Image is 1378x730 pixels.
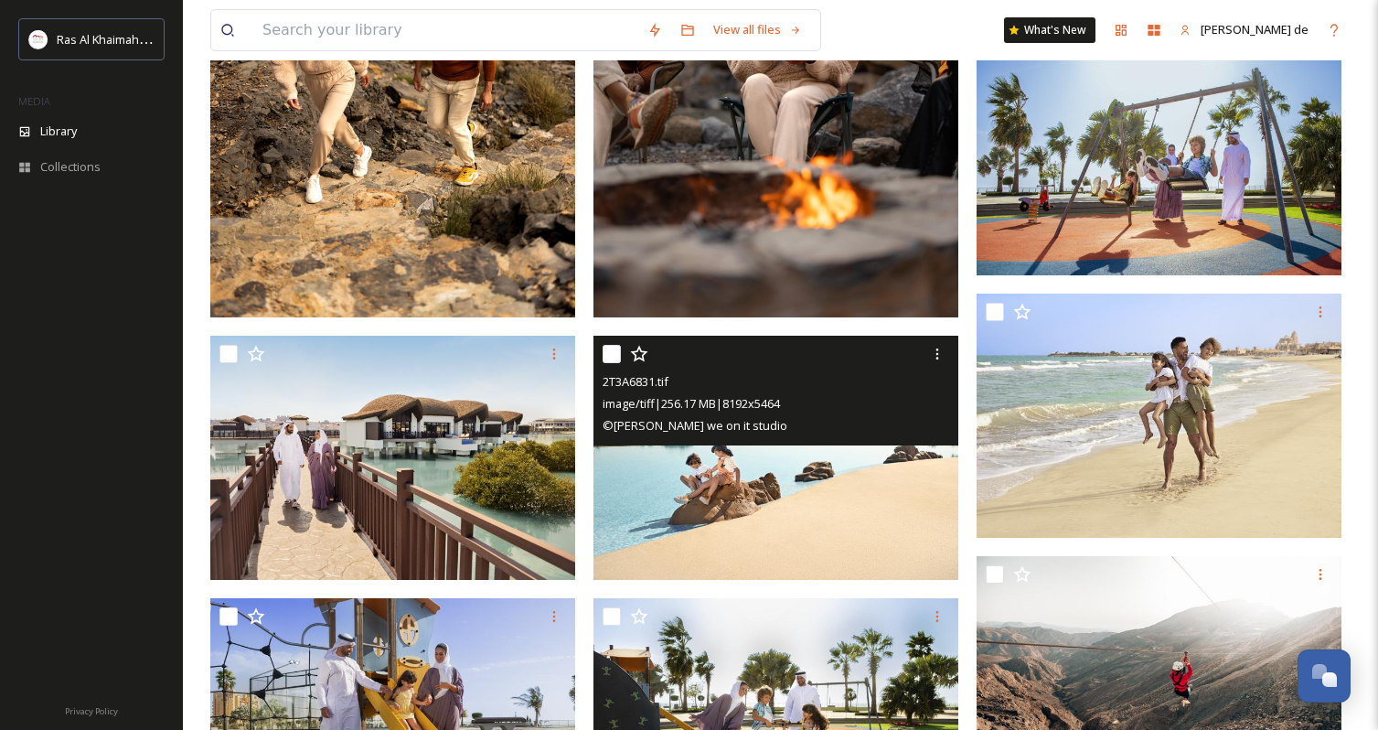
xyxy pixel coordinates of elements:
img: Logo_RAKTDA_RGB-01.png [29,30,48,48]
a: [PERSON_NAME] de [1170,12,1318,48]
button: Open Chat [1298,649,1351,703]
a: Privacy Policy [65,699,118,721]
img: 2T3A0188-Edit.tif [977,32,1341,275]
span: Privacy Policy [65,705,118,717]
img: 2T3A6831.tif [593,336,958,579]
input: Search your library [253,10,638,50]
span: Library [40,123,77,140]
span: MEDIA [18,94,50,108]
span: © [PERSON_NAME] we on it studio [603,417,787,434]
a: What's New [1004,17,1095,43]
span: 2T3A6831.tif [603,373,668,390]
a: View all files [704,12,811,48]
img: 2T3A7023.tif [210,336,575,579]
span: Ras Al Khaimah Tourism Development Authority [57,30,315,48]
span: Collections [40,158,101,176]
span: image/tiff | 256.17 MB | 8192 x 5464 [603,395,780,412]
img: 2T3A8337.tif [977,294,1341,537]
span: [PERSON_NAME] de [1201,21,1309,38]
